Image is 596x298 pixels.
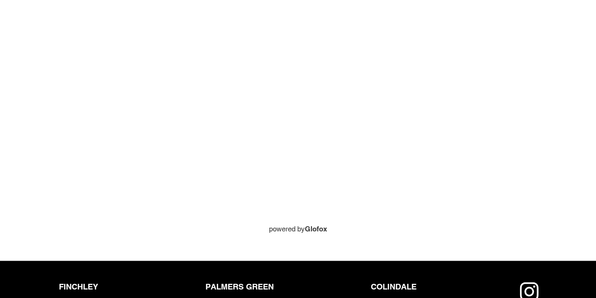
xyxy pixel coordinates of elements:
[305,225,327,233] a: Glofox
[41,282,115,291] p: FINCHLEY
[203,282,277,291] p: PALMERS GREEN
[357,282,431,291] p: COLINDALE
